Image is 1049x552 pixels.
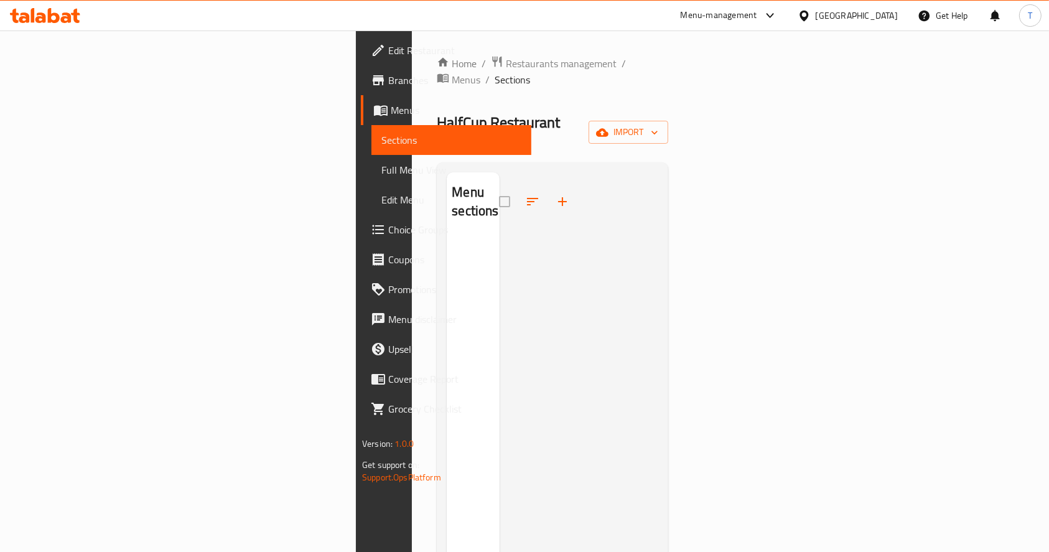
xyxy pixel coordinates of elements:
nav: breadcrumb [437,55,668,88]
span: Promotions [388,282,521,297]
a: Grocery Checklist [361,394,531,424]
a: Coupons [361,245,531,274]
a: Restaurants management [491,55,617,72]
span: Get support on: [362,457,419,473]
a: Branches [361,65,531,95]
span: Coverage Report [388,372,521,386]
button: import [589,121,668,144]
span: Grocery Checklist [388,401,521,416]
span: import [599,124,658,140]
li: / [622,56,626,71]
a: Promotions [361,274,531,304]
span: Menus [391,103,521,118]
span: Full Menu View [381,162,521,177]
span: Version: [362,436,393,452]
span: Choice Groups [388,222,521,237]
a: Sections [371,125,531,155]
a: Upsell [361,334,531,364]
a: Menu disclaimer [361,304,531,334]
a: Edit Restaurant [361,35,531,65]
span: Branches [388,73,521,88]
nav: Menu sections [447,232,500,241]
a: Support.OpsPlatform [362,469,441,485]
div: Menu-management [681,8,757,23]
button: Add section [548,187,577,217]
span: Coupons [388,252,521,267]
span: 1.0.0 [394,436,414,452]
span: Upsell [388,342,521,357]
span: T [1028,9,1032,22]
a: Menus [361,95,531,125]
a: Full Menu View [371,155,531,185]
div: [GEOGRAPHIC_DATA] [816,9,898,22]
a: Edit Menu [371,185,531,215]
span: Sections [381,133,521,147]
a: Coverage Report [361,364,531,394]
span: Menu disclaimer [388,312,521,327]
span: Edit Restaurant [388,43,521,58]
a: Choice Groups [361,215,531,245]
span: Edit Menu [381,192,521,207]
span: Restaurants management [506,56,617,71]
